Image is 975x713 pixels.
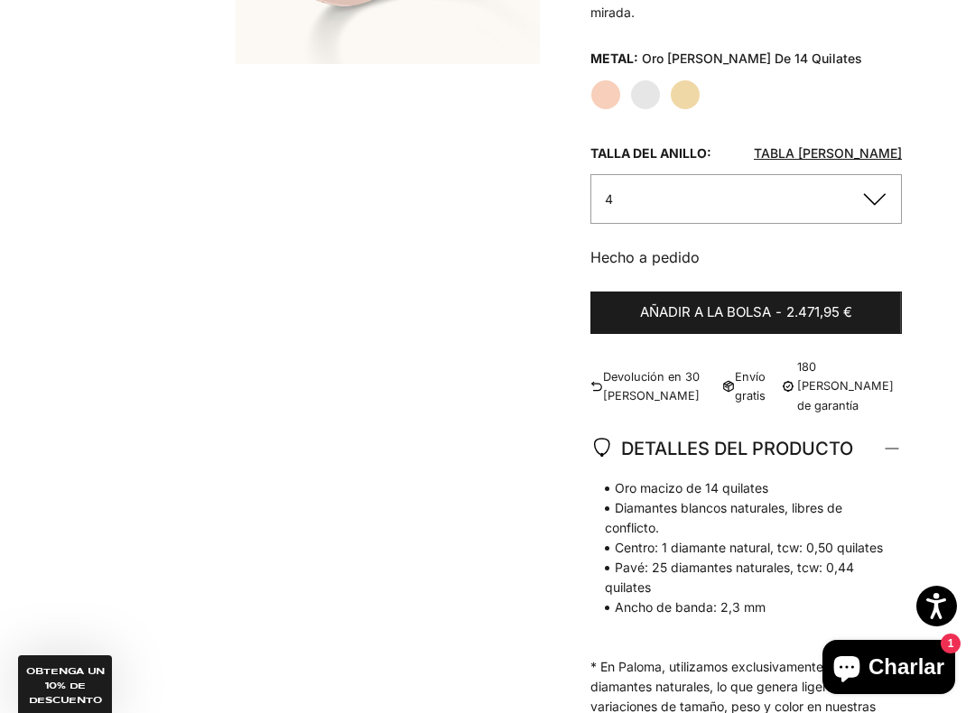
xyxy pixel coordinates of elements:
font: 2.471,95 € [786,303,852,320]
font: Talla del anillo: [590,145,711,161]
font: Ancho de banda: 2,3 mm [615,599,766,615]
button: Añadir a la bolsa-2.471,95 € [590,292,902,335]
font: Oro macizo de 14 quilates [615,480,768,495]
font: Diamantes blancos naturales, libres de conflicto. [605,500,842,535]
inbox-online-store-chat: Chat de la tienda online de Shopify [817,640,961,699]
font: Pavé: 25 diamantes naturales, tcw: 0,44 quilates [605,560,854,595]
font: 4 [605,191,613,207]
font: 180 [PERSON_NAME] de garantía [797,360,894,412]
button: 4 [590,174,902,224]
a: Tabla [PERSON_NAME] [754,145,902,161]
font: Añadir a la bolsa [640,303,771,320]
font: DETALLES DEL PRODUCTO [621,438,853,459]
font: - [775,303,782,320]
div: OBTENGA UN 10% DE DESCUENTO [18,655,112,713]
font: Devolución en 30 [PERSON_NAME] [603,370,700,403]
font: Metal: [590,51,638,66]
summary: DETALLES DEL PRODUCTO [590,415,902,482]
font: Hecho a pedido [590,248,700,266]
font: Centro: 1 diamante natural, tcw: 0,50 quilates [615,540,883,555]
font: Envío gratis [735,370,766,403]
font: Oro [PERSON_NAME] de 14 quilates [642,51,862,66]
font: OBTENGA UN 10% DE DESCUENTO [26,667,105,705]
